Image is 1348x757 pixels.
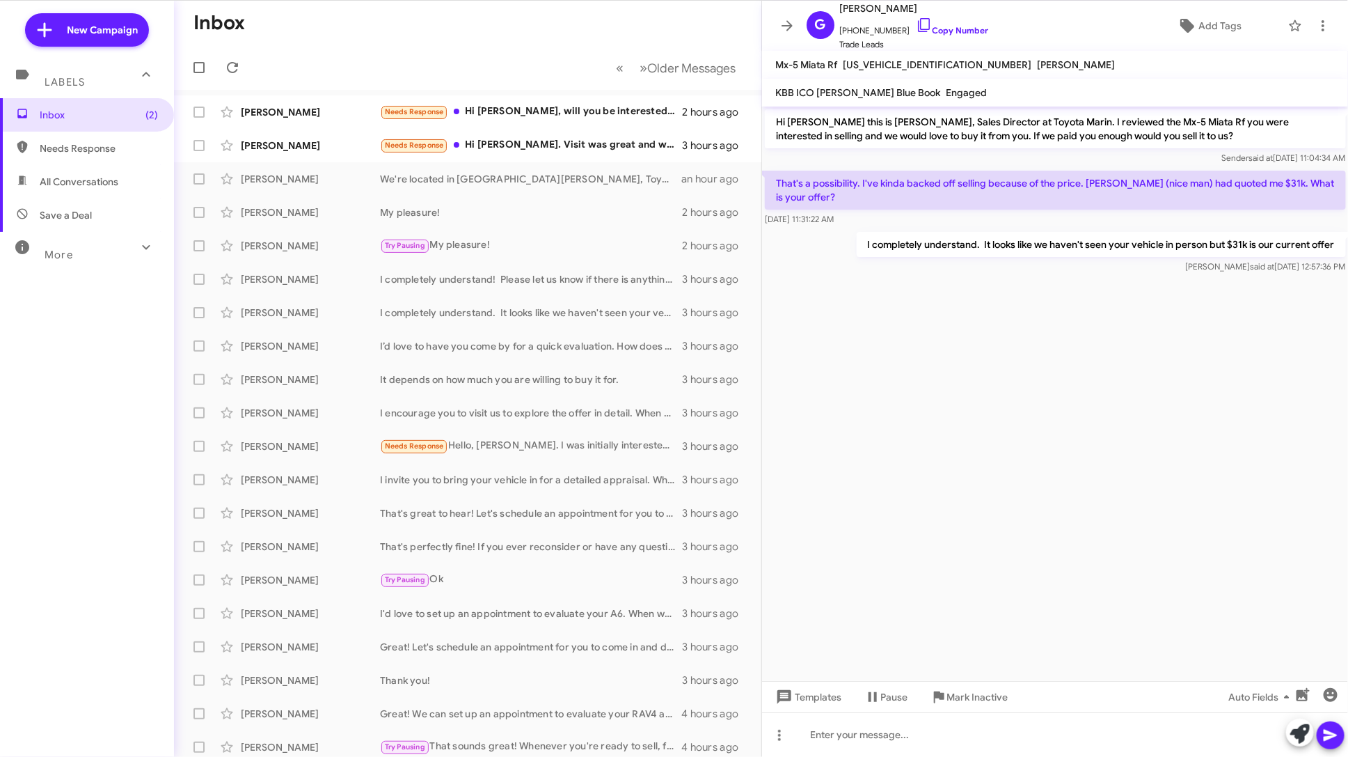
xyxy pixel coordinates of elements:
[380,607,682,621] div: I'd love to set up an appointment to evaluate your A6. When would be a good time for you to visit?
[1137,13,1281,38] button: Add Tags
[609,54,745,82] nav: Page navigation example
[241,139,380,153] div: [PERSON_NAME]
[241,740,380,754] div: [PERSON_NAME]
[241,105,380,119] div: [PERSON_NAME]
[1250,261,1274,272] span: said at
[380,172,681,186] div: We're located in [GEOGRAPHIC_DATA][PERSON_NAME], Toyota Marin. I just sent you a link to our onli...
[45,249,73,261] span: More
[241,306,380,320] div: [PERSON_NAME]
[881,685,908,710] span: Pause
[1228,685,1295,710] span: Auto Fields
[840,38,989,52] span: Trade Leads
[241,172,380,186] div: [PERSON_NAME]
[682,373,750,387] div: 3 hours ago
[241,506,380,520] div: [PERSON_NAME]
[681,707,750,721] div: 4 hours ago
[765,214,834,224] span: [DATE] 11:31:22 AM
[632,54,745,82] button: Next
[385,241,425,250] span: Try Pausing
[682,640,750,654] div: 3 hours ago
[241,473,380,487] div: [PERSON_NAME]
[947,685,1008,710] span: Mark Inactive
[241,205,380,219] div: [PERSON_NAME]
[241,373,380,387] div: [PERSON_NAME]
[843,58,1032,71] span: [US_VEHICLE_IDENTIFICATION_NUMBER]
[681,172,750,186] div: an hour ago
[40,108,158,122] span: Inbox
[385,141,444,150] span: Needs Response
[916,25,989,36] a: Copy Number
[241,607,380,621] div: [PERSON_NAME]
[776,58,838,71] span: Mx-5 Miata Rf
[380,640,682,654] div: Great! Let's schedule an appointment for you to come in and discuss the details. When are you ava...
[145,108,158,122] span: (2)
[640,59,648,77] span: »
[765,109,1346,148] p: Hi [PERSON_NAME] this is [PERSON_NAME], Sales Director at Toyota Marin. I reviewed the Mx-5 Miata...
[380,438,682,454] div: Hello, [PERSON_NAME]. I was initially interested in selling my car but realized that my situation...
[241,707,380,721] div: [PERSON_NAME]
[648,61,736,76] span: Older Messages
[1185,261,1345,272] span: [PERSON_NAME] [DATE] 12:57:36 PM
[241,439,380,453] div: [PERSON_NAME]
[385,575,425,584] span: Try Pausing
[682,473,750,487] div: 3 hours ago
[241,540,380,554] div: [PERSON_NAME]
[380,572,682,588] div: Ok
[380,707,681,721] div: Great! We can set up an appointment to evaluate your RAV4 and discuss our offer. When are you ava...
[919,685,1020,710] button: Mark Inactive
[241,673,380,687] div: [PERSON_NAME]
[380,739,681,755] div: That sounds great! Whenever you're ready to sell, feel free to reach out. We're here to help when...
[853,685,919,710] button: Pause
[193,12,245,34] h1: Inbox
[765,171,1346,210] p: That's a possibility. I've kinda backed off selling because of the price. [PERSON_NAME] (nice man...
[776,86,941,99] span: KBB ICO [PERSON_NAME] Blue Book
[241,339,380,353] div: [PERSON_NAME]
[682,139,750,153] div: 3 hours ago
[617,59,624,77] span: «
[241,640,380,654] div: [PERSON_NAME]
[241,239,380,253] div: [PERSON_NAME]
[380,306,682,320] div: I completely understand. It looks like we haven't seen your vehicle in person but $31k is our cur...
[241,573,380,587] div: [PERSON_NAME]
[815,14,826,36] span: G
[380,673,682,687] div: Thank you!
[380,339,682,353] div: I’d love to have you come by for a quick evaluation. How does that sound?
[40,141,158,155] span: Needs Response
[682,540,750,554] div: 3 hours ago
[25,13,149,47] a: New Campaign
[380,205,682,219] div: My pleasure!
[385,107,444,116] span: Needs Response
[380,506,682,520] div: That's great to hear! Let's schedule an appointment for you to come in and discuss the details fu...
[385,742,425,751] span: Try Pausing
[380,406,682,420] div: I encourage you to visit us to explore the offer in detail. When would you like to come in?
[380,237,682,253] div: My pleasure!
[1248,153,1273,163] span: said at
[682,406,750,420] div: 3 hours ago
[682,239,750,253] div: 2 hours ago
[773,685,842,710] span: Templates
[682,272,750,286] div: 3 hours ago
[682,573,750,587] div: 3 hours ago
[682,339,750,353] div: 3 hours ago
[682,506,750,520] div: 3 hours ago
[682,105,750,119] div: 2 hours ago
[380,104,682,120] div: Hi [PERSON_NAME], will you be interested in a salvage title? I am in the process of getting a tit...
[40,208,92,222] span: Save a Deal
[67,23,138,37] span: New Campaign
[385,442,444,451] span: Needs Response
[682,673,750,687] div: 3 hours ago
[1217,685,1306,710] button: Auto Fields
[241,272,380,286] div: [PERSON_NAME]
[840,17,989,38] span: [PHONE_NUMBER]
[681,740,750,754] div: 4 hours ago
[856,232,1345,257] p: I completely understand. It looks like we haven't seen your vehicle in person but $31k is our cur...
[380,373,682,387] div: It depends on how much you are willing to buy it for.
[380,473,682,487] div: I invite you to bring your vehicle in for a detailed appraisal. When can you visit us for a quick...
[682,205,750,219] div: 2 hours ago
[380,272,682,286] div: I completely understand! Please let us know if there is anything we can do for you!
[682,306,750,320] div: 3 hours ago
[682,607,750,621] div: 3 hours ago
[1221,153,1345,163] span: Sender [DATE] 11:04:34 AM
[380,137,682,153] div: Hi [PERSON_NAME]. Visit was great and we really loved the 2024 Limited 4Runner. Unfortunately I t...
[40,175,118,189] span: All Conversations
